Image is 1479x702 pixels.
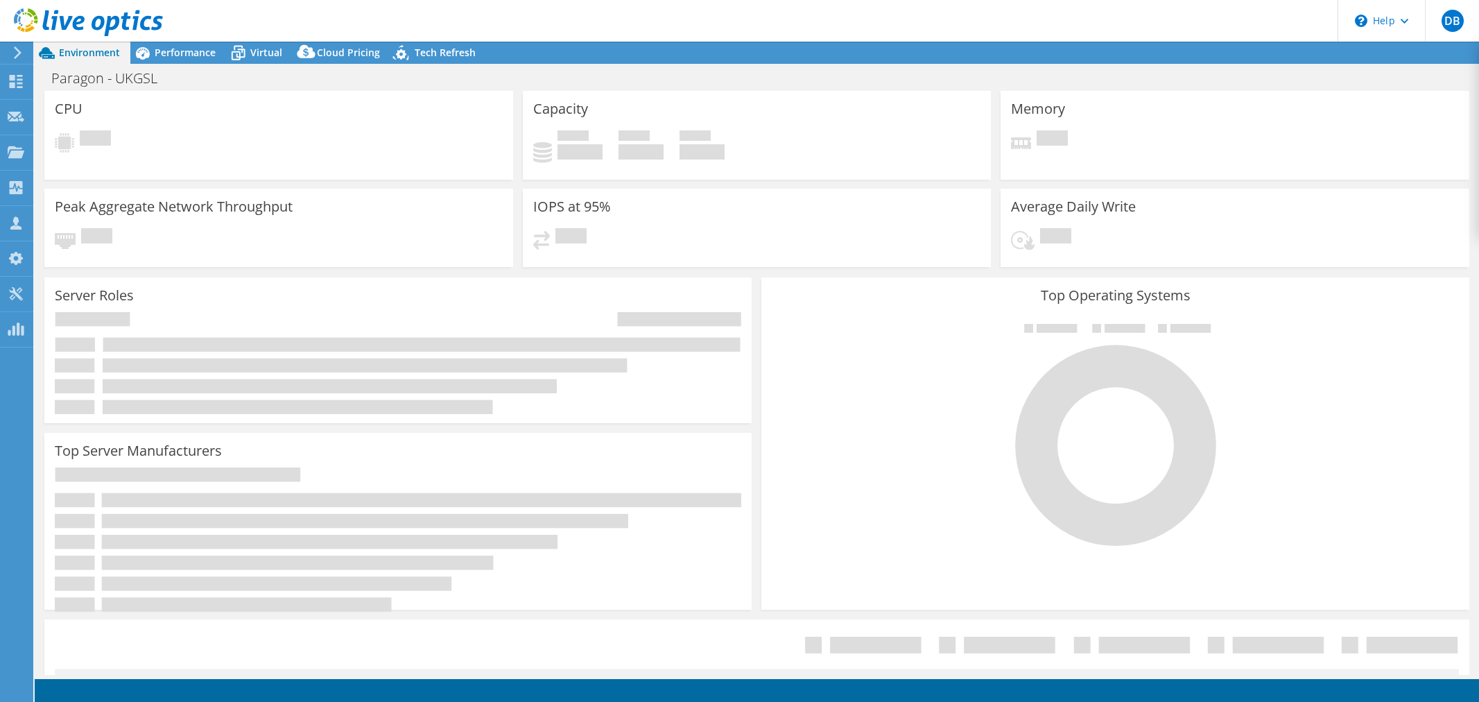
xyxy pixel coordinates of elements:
[55,443,222,459] h3: Top Server Manufacturers
[1355,15,1367,27] svg: \n
[533,101,588,117] h3: Capacity
[772,288,1458,303] h3: Top Operating Systems
[1011,101,1065,117] h3: Memory
[55,288,134,303] h3: Server Roles
[1040,228,1071,247] span: Pending
[55,199,293,214] h3: Peak Aggregate Network Throughput
[619,130,650,144] span: Free
[317,46,380,59] span: Cloud Pricing
[81,228,112,247] span: Pending
[80,130,111,149] span: Pending
[557,144,603,160] h4: 0 GiB
[59,46,120,59] span: Environment
[1442,10,1464,32] span: DB
[680,130,711,144] span: Total
[619,144,664,160] h4: 0 GiB
[45,71,179,86] h1: Paragon - UKGSL
[557,130,589,144] span: Used
[250,46,282,59] span: Virtual
[155,46,216,59] span: Performance
[1011,199,1136,214] h3: Average Daily Write
[55,101,83,117] h3: CPU
[533,199,611,214] h3: IOPS at 95%
[680,144,725,160] h4: 0 GiB
[1037,130,1068,149] span: Pending
[415,46,476,59] span: Tech Refresh
[555,228,587,247] span: Pending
